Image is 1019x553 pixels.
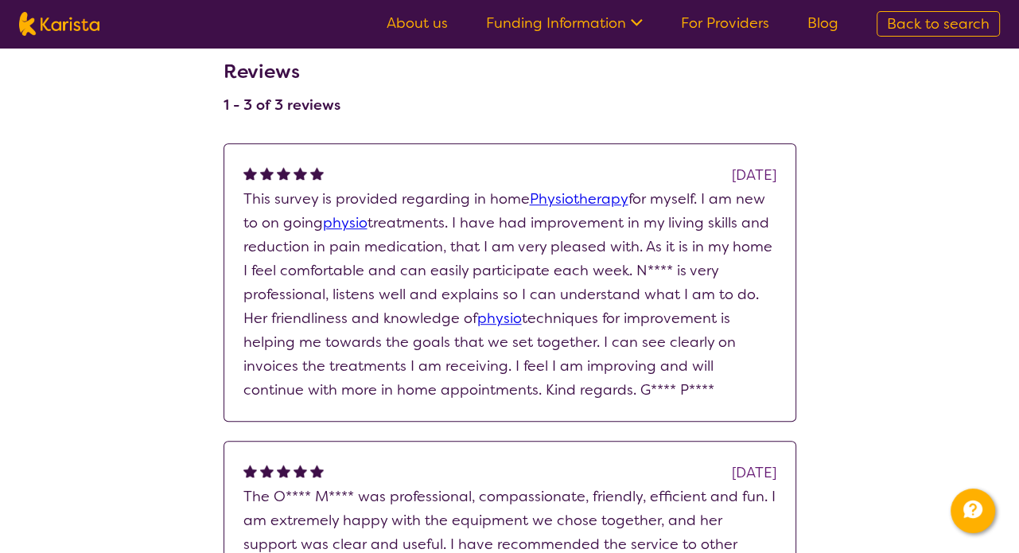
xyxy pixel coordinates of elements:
img: fullstar [294,464,307,477]
img: fullstar [260,464,274,477]
a: physio [323,213,368,232]
img: fullstar [260,166,274,180]
img: fullstar [243,166,257,180]
a: Physiotherapy [530,189,628,208]
a: physio [477,309,522,328]
img: fullstar [310,166,324,180]
img: Karista logo [19,12,99,36]
img: fullstar [277,464,290,477]
a: For Providers [681,14,769,33]
button: Channel Menu [951,489,995,533]
div: [DATE] [732,461,776,485]
a: Back to search [877,11,1000,37]
h4: 1 - 3 of 3 reviews [224,95,340,115]
img: fullstar [243,464,257,477]
a: Funding Information [486,14,643,33]
a: About us [387,14,448,33]
img: fullstar [294,166,307,180]
span: Back to search [887,14,990,33]
h3: Reviews [224,49,340,86]
p: This survey is provided regarding in home for myself. I am new to on going treatments. I have had... [243,187,776,402]
div: [DATE] [732,163,776,187]
a: Blog [807,14,838,33]
img: fullstar [310,464,324,477]
img: fullstar [277,166,290,180]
